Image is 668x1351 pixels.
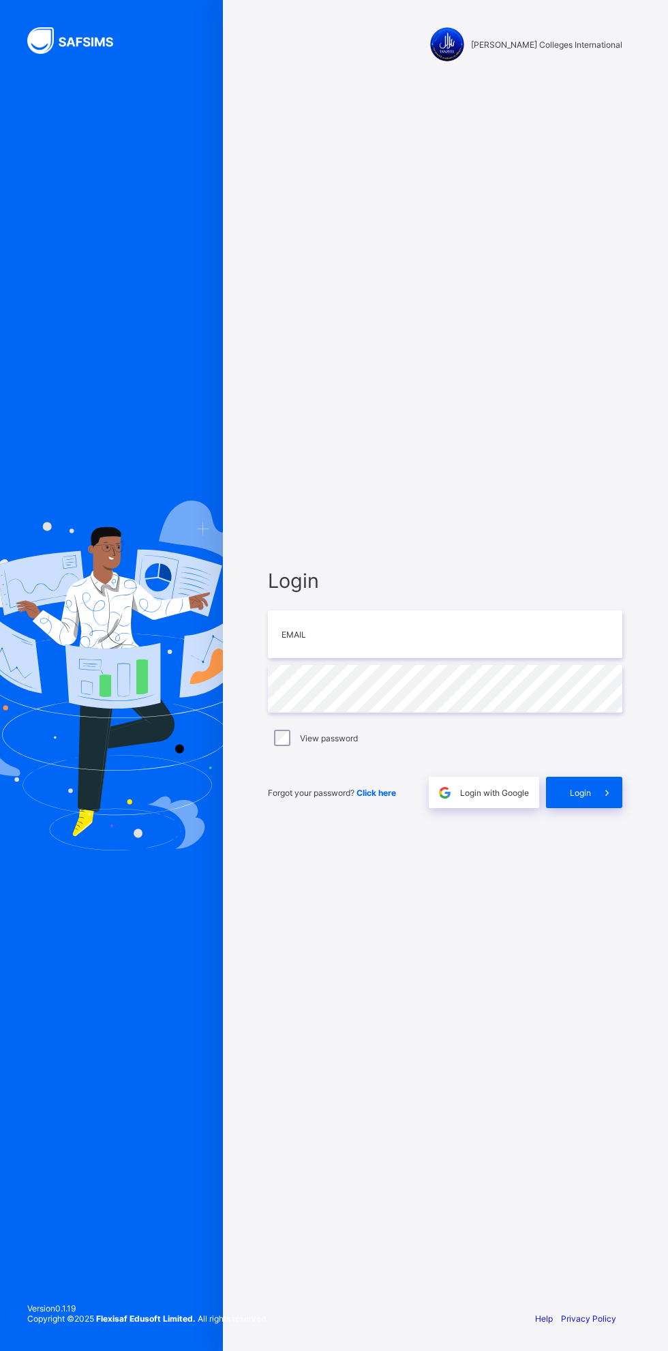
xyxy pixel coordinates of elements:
[27,1313,268,1324] span: Copyright © 2025 All rights reserved.
[268,788,396,798] span: Forgot your password?
[300,733,358,743] label: View password
[471,40,622,50] span: [PERSON_NAME] Colleges International
[96,1313,196,1324] strong: Flexisaf Edusoft Limited.
[570,788,591,798] span: Login
[437,785,453,801] img: google.396cfc9801f0270233282035f929180a.svg
[460,788,529,798] span: Login with Google
[27,27,130,54] img: SAFSIMS Logo
[535,1313,553,1324] a: Help
[27,1303,268,1313] span: Version 0.1.19
[356,788,396,798] a: Click here
[561,1313,616,1324] a: Privacy Policy
[268,569,622,593] span: Login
